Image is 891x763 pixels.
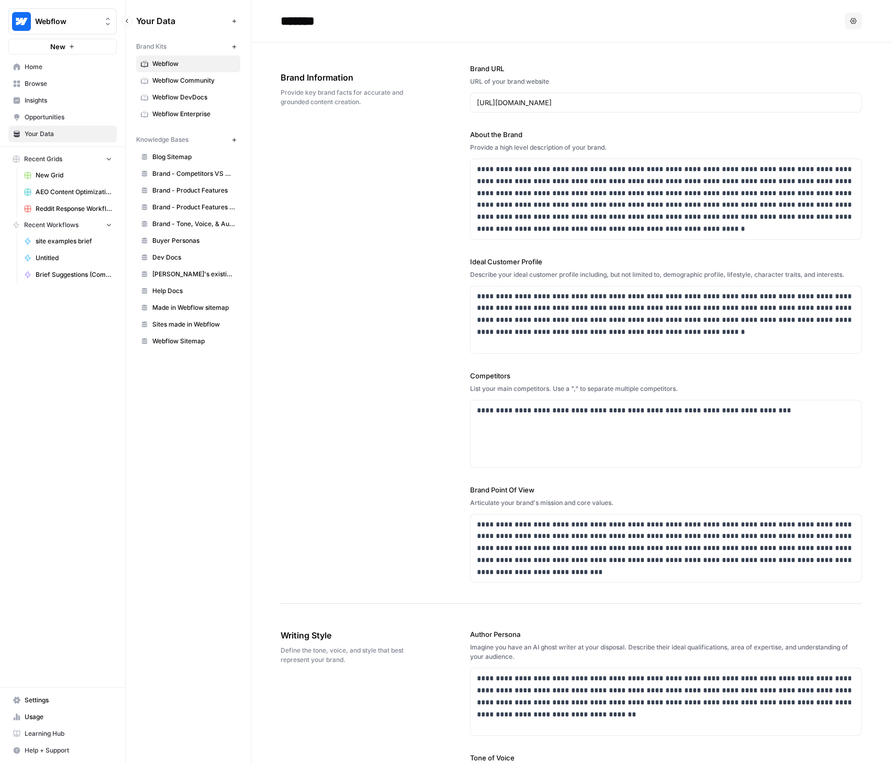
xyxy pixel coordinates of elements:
[25,712,112,722] span: Usage
[136,55,240,72] a: Webflow
[470,485,862,495] label: Brand Point Of View
[470,270,862,279] div: Describe your ideal customer profile including, but not limited to, demographic profile, lifestyl...
[8,8,117,35] button: Workspace: Webflow
[152,219,236,229] span: Brand - Tone, Voice, & Audience
[470,256,862,267] label: Ideal Customer Profile
[8,217,117,233] button: Recent Workflows
[470,143,862,152] div: Provide a high level description of your brand.
[281,646,411,665] span: Define the tone, voice, and style that best represent your brand.
[136,89,240,106] a: Webflow DevDocs
[136,165,240,182] a: Brand - Competitors VS Messaging Guidelines
[477,97,855,108] input: www.sundaysoccer.com
[470,643,862,661] div: Imagine you have an AI ghost writer at your disposal. Describe their ideal qualifications, area o...
[281,629,411,642] span: Writing Style
[136,149,240,165] a: Blog Sitemap
[25,96,112,105] span: Insights
[470,77,862,86] div: URL of your brand website
[36,270,112,279] span: Brief Suggestions (Competitive Gap Analysis)
[8,109,117,126] a: Opportunities
[470,629,862,639] label: Author Persona
[470,384,862,394] div: List your main competitors. Use a "," to separate multiple competitors.
[19,167,117,184] a: New Grid
[8,39,117,54] button: New
[35,16,98,27] span: Webflow
[152,203,236,212] span: Brand - Product Features Scrape (old)
[36,187,112,197] span: AEO Content Optimizations Grid
[470,753,862,763] label: Tone of Voice
[136,182,240,199] a: Brand - Product Features
[470,63,862,74] label: Brand URL
[8,151,117,167] button: Recent Grids
[136,15,228,27] span: Your Data
[36,204,112,214] span: Reddit Response Workflow Grid
[152,253,236,262] span: Dev Docs
[24,220,79,230] span: Recent Workflows
[470,371,862,381] label: Competitors
[152,320,236,329] span: Sites made in Webflow
[8,742,117,759] button: Help + Support
[25,746,112,755] span: Help + Support
[8,692,117,709] a: Settings
[470,498,862,508] div: Articulate your brand's mission and core values.
[8,126,117,142] a: Your Data
[152,186,236,195] span: Brand - Product Features
[25,729,112,738] span: Learning Hub
[152,76,236,85] span: Webflow Community
[136,199,240,216] a: Brand - Product Features Scrape (old)
[152,109,236,119] span: Webflow Enterprise
[136,232,240,249] a: Buyer Personas
[8,709,117,725] a: Usage
[136,42,166,51] span: Brand Kits
[24,154,62,164] span: Recent Grids
[19,266,117,283] a: Brief Suggestions (Competitive Gap Analysis)
[36,253,112,263] span: Untitled
[8,59,117,75] a: Home
[136,283,240,299] a: Help Docs
[36,237,112,246] span: site examples brief
[25,62,112,72] span: Home
[136,135,188,144] span: Knowledge Bases
[8,75,117,92] a: Browse
[152,336,236,346] span: Webflow Sitemap
[19,184,117,200] a: AEO Content Optimizations Grid
[281,71,411,84] span: Brand Information
[152,303,236,312] span: Made in Webflow sitemap
[136,299,240,316] a: Made in Webflow sitemap
[136,266,240,283] a: [PERSON_NAME]'s existing content
[136,249,240,266] a: Dev Docs
[25,695,112,705] span: Settings
[136,316,240,333] a: Sites made in Webflow
[152,59,236,69] span: Webflow
[8,725,117,742] a: Learning Hub
[152,236,236,245] span: Buyer Personas
[36,171,112,180] span: New Grid
[19,250,117,266] a: Untitled
[152,93,236,102] span: Webflow DevDocs
[25,129,112,139] span: Your Data
[25,79,112,88] span: Browse
[136,333,240,350] a: Webflow Sitemap
[152,270,236,279] span: [PERSON_NAME]'s existing content
[19,233,117,250] a: site examples brief
[19,200,117,217] a: Reddit Response Workflow Grid
[12,12,31,31] img: Webflow Logo
[152,169,236,178] span: Brand - Competitors VS Messaging Guidelines
[281,88,411,107] span: Provide key brand facts for accurate and grounded content creation.
[8,92,117,109] a: Insights
[152,286,236,296] span: Help Docs
[136,72,240,89] a: Webflow Community
[152,152,236,162] span: Blog Sitemap
[470,129,862,140] label: About the Brand
[25,113,112,122] span: Opportunities
[50,41,65,52] span: New
[136,106,240,122] a: Webflow Enterprise
[136,216,240,232] a: Brand - Tone, Voice, & Audience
